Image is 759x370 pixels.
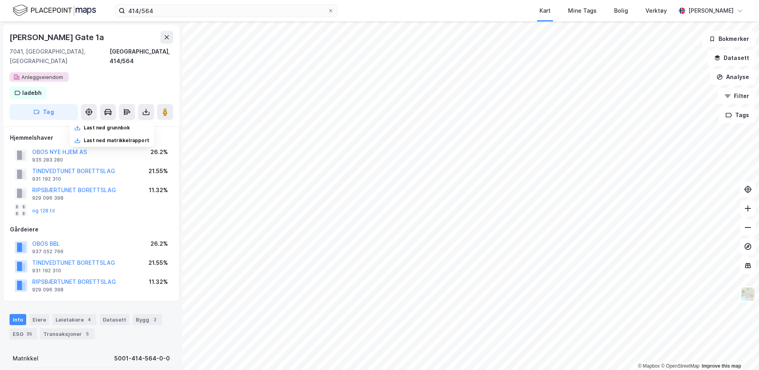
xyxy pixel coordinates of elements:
[148,166,168,176] div: 21.55%
[13,4,96,17] img: logo.f888ab2527a4732fd821a326f86c7f29.svg
[32,287,64,293] div: 929 096 398
[150,147,168,157] div: 26.2%
[84,137,149,144] div: Last ned matrikkelrapport
[25,330,34,338] div: 35
[85,316,93,324] div: 4
[702,31,756,47] button: Bokmerker
[149,185,168,195] div: 11.32%
[719,332,759,370] div: Kontrollprogram for chat
[702,363,741,369] a: Improve this map
[32,195,64,201] div: 929 096 398
[568,6,597,15] div: Mine Tags
[110,47,173,66] div: [GEOGRAPHIC_DATA], 414/564
[10,31,106,44] div: [PERSON_NAME] Gate 1a
[645,6,667,15] div: Verktøy
[148,258,168,268] div: 21.55%
[718,88,756,104] button: Filter
[32,268,61,274] div: 931 192 310
[84,125,130,131] div: Last ned grunnbok
[10,225,173,234] div: Gårdeiere
[10,328,37,339] div: ESG
[40,328,94,339] div: Transaksjoner
[740,287,755,302] img: Z
[83,330,91,338] div: 5
[10,314,26,325] div: Info
[661,363,699,369] a: OpenStreetMap
[22,88,42,98] div: ladebh
[10,47,110,66] div: 7041, [GEOGRAPHIC_DATA], [GEOGRAPHIC_DATA]
[13,354,39,363] div: Matrikkel
[707,50,756,66] button: Datasett
[114,354,170,363] div: 5001-414-564-0-0
[151,316,159,324] div: 2
[638,363,660,369] a: Mapbox
[32,157,63,163] div: 935 283 280
[125,5,327,17] input: Søk på adresse, matrikkel, gårdeiere, leietakere eller personer
[32,249,64,255] div: 937 052 766
[32,176,61,182] div: 931 192 310
[52,314,96,325] div: Leietakere
[133,314,162,325] div: Bygg
[150,239,168,249] div: 26.2%
[29,314,49,325] div: Eiere
[10,133,173,143] div: Hjemmelshaver
[614,6,628,15] div: Bolig
[539,6,551,15] div: Kart
[710,69,756,85] button: Analyse
[100,314,129,325] div: Datasett
[688,6,734,15] div: [PERSON_NAME]
[10,104,78,120] button: Tag
[149,277,168,287] div: 11.32%
[719,332,759,370] iframe: Chat Widget
[719,107,756,123] button: Tags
